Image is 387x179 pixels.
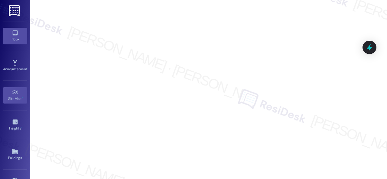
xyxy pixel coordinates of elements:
[3,28,27,44] a: Inbox
[3,146,27,163] a: Buildings
[22,96,23,100] span: •
[9,5,21,16] img: ResiDesk Logo
[21,125,22,129] span: •
[3,117,27,133] a: Insights •
[3,87,27,104] a: Site Visit •
[27,66,28,70] span: •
